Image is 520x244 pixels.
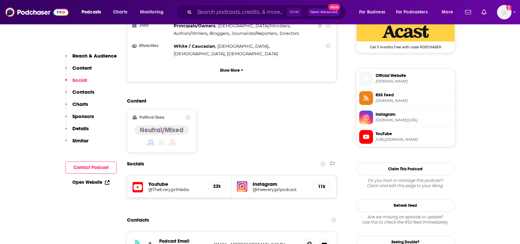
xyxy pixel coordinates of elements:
span: , [174,42,216,50]
span: Do you host or manage this podcast? [356,178,455,183]
button: open menu [77,7,110,17]
span: , [174,22,216,30]
button: Show profile menu [497,5,511,19]
span: Journalists/Reporters [232,31,277,36]
a: @TheEverygirlMedia [148,187,203,192]
img: Acast Deal: Get 3 months free with code PODCHASER [357,22,455,41]
p: Contacts [72,89,94,95]
h3: Jobs [133,23,171,28]
svg: Add a profile image [506,5,511,10]
span: , [218,22,290,30]
span: , [174,50,226,58]
p: Reach & Audience [72,53,117,59]
a: Acast Deal: Get 3 months free with code PODCHASER [357,22,455,49]
button: open menu [392,7,437,17]
p: Social [72,77,87,83]
span: , [174,30,208,37]
span: Bloggers [210,31,229,36]
h2: Political Skew [139,115,164,120]
span: New [328,4,340,10]
span: Podcasts [82,8,101,17]
span: instagram.com/theeverygirlpodcast [376,118,452,123]
h4: Neutral/Mixed [140,126,184,134]
span: Charts [113,8,127,17]
a: @theeverygirlpodcast [253,187,307,192]
button: Social [65,77,87,89]
a: Official Website[DOMAIN_NAME] [359,72,452,85]
span: Ctrl K [286,8,302,16]
span: feeds.acast.com [376,98,452,103]
div: Search podcasts, credits, & more... [183,5,352,20]
button: Similar [65,137,88,150]
a: Show notifications dropdown [479,7,489,18]
button: Charts [65,101,88,113]
div: Are we missing an episode or update? Use this to check the RSS feed immediately. [356,214,455,225]
a: YouTube[URL][DOMAIN_NAME] [359,130,452,144]
p: Content [72,65,92,71]
span: , [217,42,269,50]
span: https://www.youtube.com/@TheEverygirlMedia [376,137,452,142]
a: Open Website [72,180,110,185]
p: Charts [72,101,88,107]
a: Charts [109,7,131,17]
button: Reach & Audience [65,53,117,65]
a: Show notifications dropdown [462,7,474,18]
span: [DEMOGRAPHIC_DATA]/Ministers [218,23,289,28]
button: open menu [355,7,393,17]
input: Search podcasts, credits, & more... [194,7,286,17]
h3: Ethnicities [133,44,171,48]
img: User Profile [497,5,511,19]
span: Monitoring [140,8,163,17]
span: , [210,30,230,37]
div: Claim and edit this page to your liking. [356,178,455,188]
span: Logged in as nicole.koremenos [497,5,511,19]
a: Instagram[DOMAIN_NAME][URL] [359,110,452,124]
p: Sponsors [72,113,94,119]
img: iconImage [237,181,247,192]
p: Details [72,125,89,132]
span: For Podcasters [396,8,428,17]
h5: Instagram [253,181,307,187]
p: Show More [220,68,240,73]
span: Get 3 months free with code PODCHASER [357,41,455,49]
span: White / Caucasian [174,43,215,49]
p: Similar [72,137,88,144]
h2: Content [127,98,332,104]
button: open menu [437,7,461,17]
h2: Contacts [127,214,149,226]
span: Authors/Writers [174,31,207,36]
button: Content [65,65,92,77]
span: YouTube [376,131,452,137]
span: For Business [359,8,385,17]
button: open menu [136,7,172,17]
span: Instagram [376,111,452,117]
p: Podcast Email [159,238,209,244]
h5: 11k [318,184,325,189]
h5: Youtube [148,181,203,187]
span: More [442,8,453,17]
span: [DEMOGRAPHIC_DATA] [174,51,225,56]
button: Refresh Feed [356,199,455,212]
button: Sponsors [65,113,94,125]
button: Contact Podcast [65,161,117,174]
button: Details [65,125,89,137]
button: Contacts [65,89,94,101]
span: Directors [280,31,299,36]
span: Open Advanced [310,11,337,14]
button: Show More [133,64,331,76]
span: Official Website [376,73,452,79]
span: , [232,30,278,37]
h5: 22k [213,183,220,189]
a: RSS Feed[DOMAIN_NAME] [359,91,452,105]
span: Principals/Owners [174,23,215,28]
span: [DEMOGRAPHIC_DATA] [217,43,268,49]
span: RSS Feed [376,92,452,98]
span: shows.acast.com [376,79,452,84]
img: Podchaser - Follow, Share and Rate Podcasts [5,6,68,18]
span: [DEMOGRAPHIC_DATA] [227,51,278,56]
button: Claim This Podcast [356,162,455,175]
h2: Socials [127,158,144,170]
